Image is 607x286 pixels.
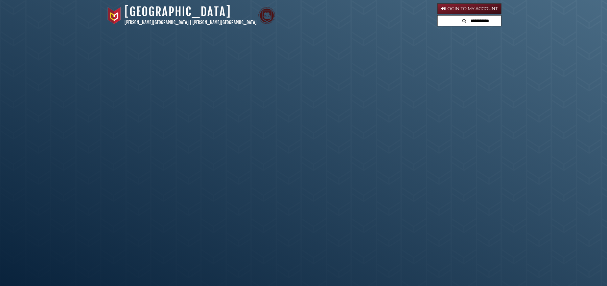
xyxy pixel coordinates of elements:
span: | [190,20,191,25]
a: [GEOGRAPHIC_DATA] [124,4,231,19]
img: Calvin University [106,7,123,24]
button: Search [460,16,468,25]
i: Search [462,19,466,23]
a: [PERSON_NAME][GEOGRAPHIC_DATA] [124,20,189,25]
a: Login to My Account [437,3,501,14]
a: [PERSON_NAME][GEOGRAPHIC_DATA] [192,20,257,25]
img: Calvin Theological Seminary [258,7,275,24]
